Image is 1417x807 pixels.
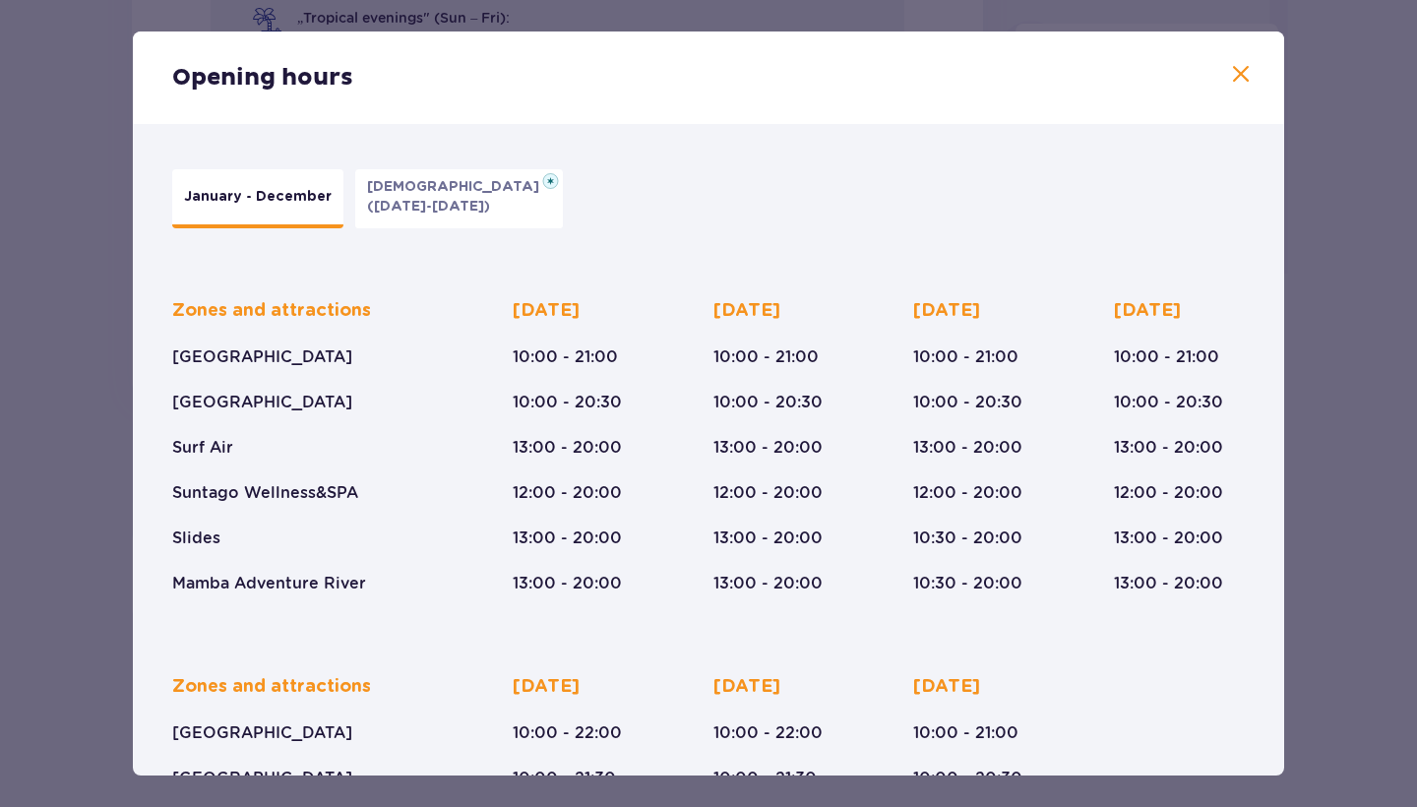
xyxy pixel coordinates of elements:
p: [DATE] [513,299,580,323]
p: 10:00 - 21:00 [713,346,819,368]
p: 13:00 - 20:00 [713,437,823,459]
p: Slides [172,528,220,549]
p: [DATE] [713,675,780,699]
p: 12:00 - 20:00 [913,482,1022,504]
p: [GEOGRAPHIC_DATA] [172,722,352,744]
p: 10:00 - 20:30 [913,768,1022,789]
p: 10:00 - 21:00 [913,722,1018,744]
p: [DATE] [713,299,780,323]
p: 10:00 - 22:00 [713,722,823,744]
p: 13:00 - 20:00 [513,573,622,594]
p: 10:30 - 20:00 [913,573,1022,594]
p: 13:00 - 20:00 [513,528,622,549]
p: Zones and attractions [172,675,371,699]
p: 10:00 - 20:30 [1114,392,1223,413]
p: 13:00 - 20:00 [1114,528,1223,549]
p: [DEMOGRAPHIC_DATA] [367,177,551,197]
p: 12:00 - 20:00 [713,482,823,504]
p: 13:00 - 20:00 [513,437,622,459]
button: January - December [172,169,343,228]
p: [DATE] [513,675,580,699]
p: 13:00 - 20:00 [713,528,823,549]
p: 10:00 - 20:30 [513,392,622,413]
p: 10:00 - 21:30 [713,768,817,789]
p: Opening hours [172,63,353,93]
p: [GEOGRAPHIC_DATA] [172,392,352,413]
p: [GEOGRAPHIC_DATA] [172,768,352,789]
p: Surf Air [172,437,233,459]
p: 10:00 - 20:30 [713,392,823,413]
p: 10:30 - 20:00 [913,528,1022,549]
p: 10:00 - 21:00 [513,346,618,368]
p: [DATE] [913,299,980,323]
p: 13:00 - 20:00 [713,573,823,594]
p: Mamba Adventure River [172,573,366,594]
p: [DATE] [1114,299,1181,323]
p: ([DATE]-[DATE]) [367,197,490,217]
p: 13:00 - 20:00 [1114,573,1223,594]
p: 10:00 - 21:30 [513,768,616,789]
button: [DEMOGRAPHIC_DATA]([DATE]-[DATE]) [355,169,563,228]
p: [GEOGRAPHIC_DATA] [172,346,352,368]
p: 13:00 - 20:00 [913,437,1022,459]
p: 10:00 - 22:00 [513,722,622,744]
p: 12:00 - 20:00 [513,482,622,504]
p: Suntago Wellness&SPA [172,482,358,504]
p: 10:00 - 21:00 [1114,346,1219,368]
p: 10:00 - 21:00 [913,346,1018,368]
p: [DATE] [913,675,980,699]
p: 13:00 - 20:00 [1114,437,1223,459]
p: January - December [184,187,332,207]
p: Zones and attractions [172,299,371,323]
p: 12:00 - 20:00 [1114,482,1223,504]
p: 10:00 - 20:30 [913,392,1022,413]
